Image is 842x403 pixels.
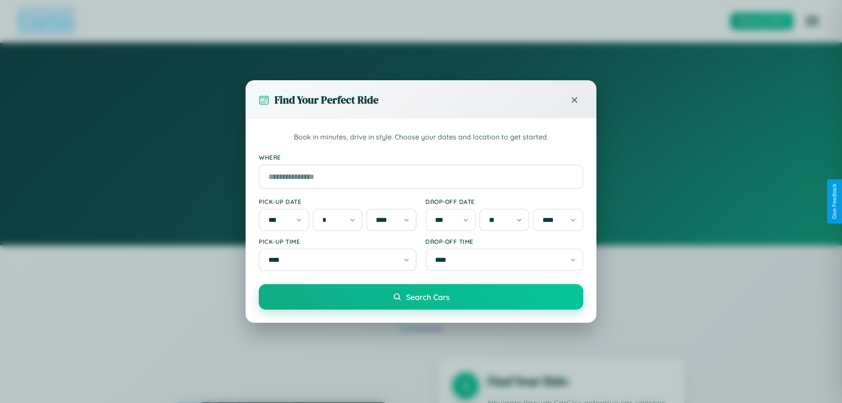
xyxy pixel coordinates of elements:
label: Where [259,153,583,161]
span: Search Cars [406,292,450,302]
label: Pick-up Time [259,238,417,245]
label: Pick-up Date [259,198,417,205]
button: Search Cars [259,284,583,310]
label: Drop-off Time [425,238,583,245]
p: Book in minutes, drive in style. Choose your dates and location to get started. [259,132,583,143]
label: Drop-off Date [425,198,583,205]
h3: Find Your Perfect Ride [275,93,378,107]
